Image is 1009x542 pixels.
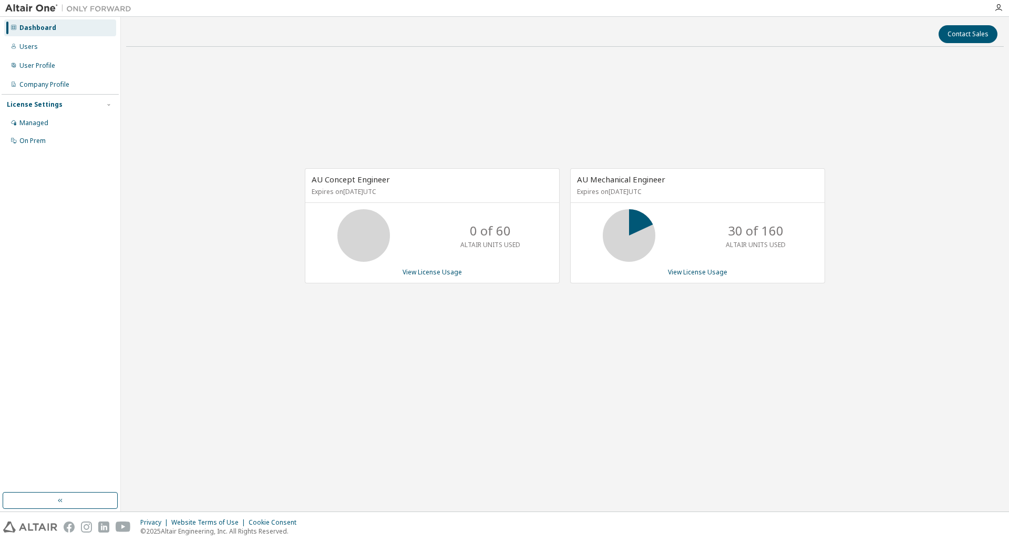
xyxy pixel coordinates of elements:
[249,518,303,527] div: Cookie Consent
[19,137,46,145] div: On Prem
[577,187,816,196] p: Expires on [DATE] UTC
[140,527,303,536] p: © 2025 Altair Engineering, Inc. All Rights Reserved.
[312,187,550,196] p: Expires on [DATE] UTC
[171,518,249,527] div: Website Terms of Use
[577,174,665,185] span: AU Mechanical Engineer
[81,521,92,533] img: instagram.svg
[19,43,38,51] div: Users
[939,25,997,43] button: Contact Sales
[312,174,390,185] span: AU Concept Engineer
[5,3,137,14] img: Altair One
[19,119,48,127] div: Managed
[3,521,57,533] img: altair_logo.svg
[726,240,786,249] p: ALTAIR UNITS USED
[140,518,171,527] div: Privacy
[116,521,131,533] img: youtube.svg
[19,62,55,70] div: User Profile
[19,80,69,89] div: Company Profile
[668,268,727,277] a: View License Usage
[7,100,63,109] div: License Settings
[728,222,784,240] p: 30 of 160
[64,521,75,533] img: facebook.svg
[403,268,462,277] a: View License Usage
[470,222,511,240] p: 0 of 60
[98,521,109,533] img: linkedin.svg
[460,240,520,249] p: ALTAIR UNITS USED
[19,24,56,32] div: Dashboard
